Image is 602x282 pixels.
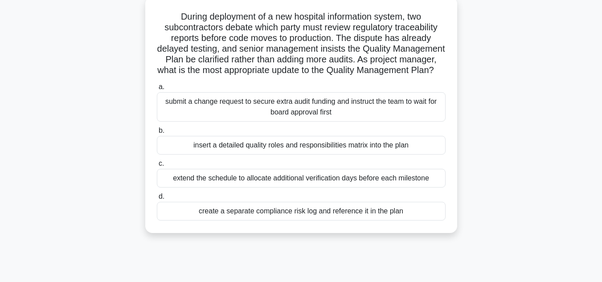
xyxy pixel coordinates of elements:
div: extend the schedule to allocate additional verification days before each milestone [157,169,446,188]
div: insert a detailed quality roles and responsibilities matrix into the plan [157,136,446,155]
div: submit a change request to secure extra audit funding and instruct the team to wait for board app... [157,92,446,122]
span: b. [159,127,164,134]
span: a. [159,83,164,90]
h5: During deployment of a new hospital information system, two subcontractors debate which party mus... [156,11,446,76]
span: c. [159,159,164,167]
div: create a separate compliance risk log and reference it in the plan [157,202,446,221]
span: d. [159,192,164,200]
